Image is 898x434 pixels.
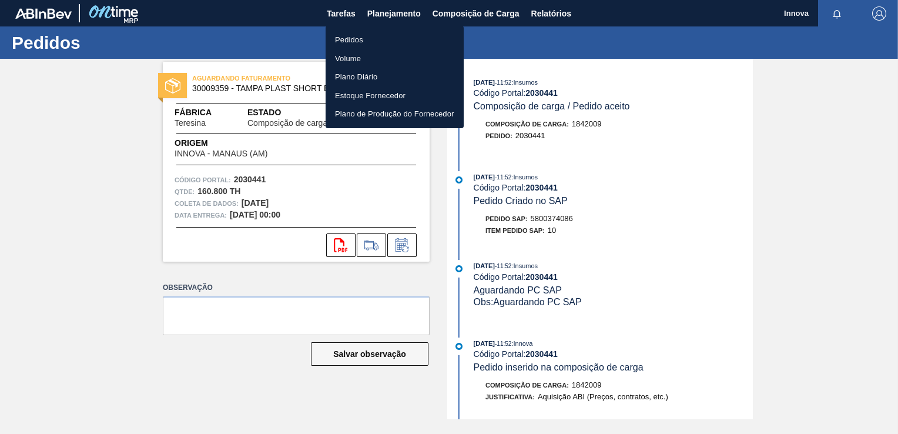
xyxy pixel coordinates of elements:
[326,49,464,68] a: Volume
[326,105,464,123] a: Plano de Produção do Fornecedor
[326,68,464,86] a: Plano Diário
[326,31,464,49] a: Pedidos
[326,86,464,105] a: Estoque Fornecedor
